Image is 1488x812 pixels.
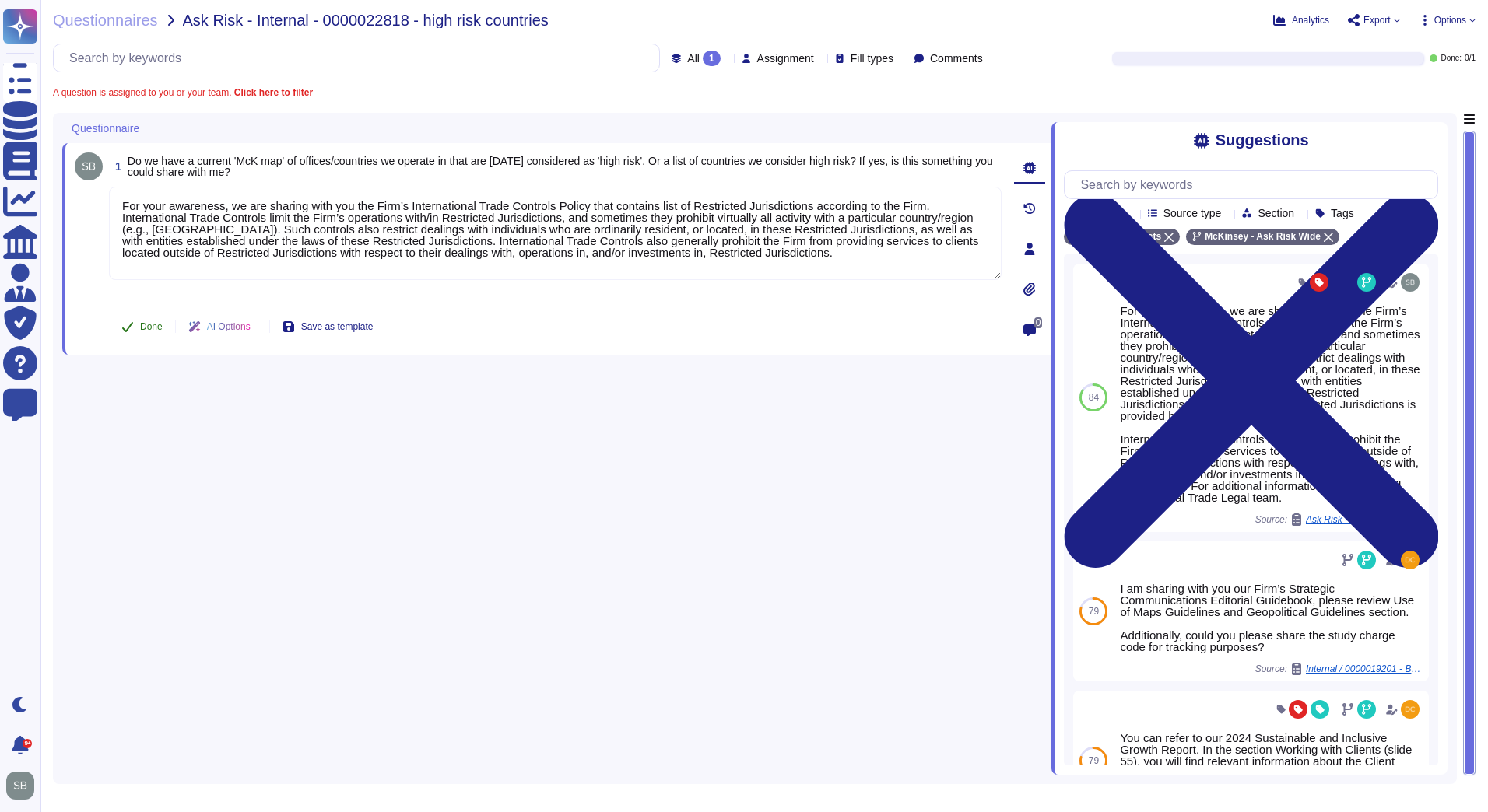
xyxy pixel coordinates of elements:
[6,772,34,800] img: user
[53,12,158,28] span: Questionnaires
[3,768,45,803] button: user
[53,88,313,97] span: A question is assigned to you or your team.
[109,187,1002,280] textarea: For your awareness, we are sharing with you the Firm’s International Trade Controls Policy that c...
[61,44,659,72] input: Search by keywords
[1089,607,1099,616] span: 79
[231,87,313,98] b: Click here to filter
[23,739,32,748] div: 9+
[1401,700,1420,719] img: user
[109,161,121,172] span: 1
[1434,16,1466,25] span: Options
[109,311,175,342] button: Done
[687,53,700,64] span: All
[207,322,251,331] span: AI Options
[851,53,893,64] span: Fill types
[301,322,374,331] span: Save as template
[183,12,549,28] span: Ask Risk - Internal - 0000022818 - high risk countries
[1034,317,1043,328] span: 0
[703,51,721,66] div: 1
[270,311,386,342] button: Save as template
[930,53,983,64] span: Comments
[1292,16,1329,25] span: Analytics
[1363,16,1391,25] span: Export
[1120,732,1423,802] div: You can refer to our 2024 Sustainable and Inclusive Growth Report. In the section Working with Cl...
[1255,663,1423,675] span: Source:
[757,53,814,64] span: Assignment
[1306,664,1423,674] span: Internal / 0000019201 - Best practices on showing contested geographies in outward-facing materials
[75,152,103,180] img: user
[1089,393,1099,402] span: 84
[1465,54,1476,62] span: 0 / 1
[1401,273,1420,292] img: user
[1441,54,1462,62] span: Done:
[1120,583,1423,653] div: I am sharing with you our Firm’s Strategic Communications Editorial Guidebook, please review Use ...
[128,155,993,178] span: Do we have a current 'McK map' of offices/countries we operate in that are [DATE] considered as '...
[1273,14,1329,26] button: Analytics
[140,322,163,331] span: Done
[1072,171,1437,198] input: Search by keywords
[72,123,139,134] span: Questionnaire
[1089,756,1099,765] span: 79
[1401,551,1420,569] img: user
